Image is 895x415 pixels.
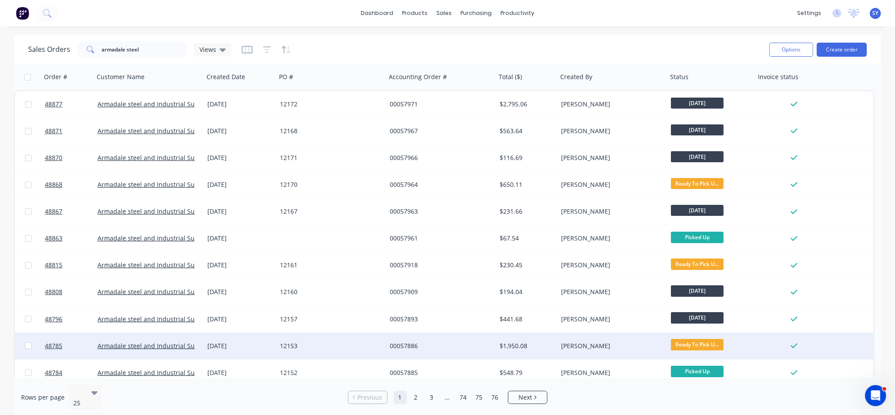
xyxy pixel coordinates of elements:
div: 12172 [280,100,377,109]
span: [DATE] [671,205,724,216]
div: PO # [279,73,293,81]
ul: Pagination [344,391,551,404]
a: Armadale steel and Industrial Supplies [98,288,213,296]
a: Armadale steel and Industrial Supplies [98,207,213,215]
a: dashboard [356,7,398,20]
div: Status [670,73,688,81]
div: $231.66 [500,207,551,216]
div: 00057963 [390,207,487,216]
div: [DATE] [207,207,273,216]
span: [DATE] [671,151,724,162]
div: settings [793,7,826,20]
div: $2,795.06 [500,100,551,109]
div: 00057966 [390,153,487,162]
a: Page 76 [489,391,502,404]
div: 00057893 [390,315,487,324]
span: 48785 [45,342,62,350]
div: 12170 [280,180,377,189]
div: 12152 [280,368,377,377]
span: [DATE] [671,285,724,296]
div: [PERSON_NAME] [561,153,659,162]
div: 12171 [280,153,377,162]
div: $441.68 [500,315,551,324]
span: Previous [357,393,382,402]
div: 12161 [280,261,377,269]
div: 12167 [280,207,377,216]
span: Picked Up [671,232,724,243]
a: Armadale steel and Industrial Supplies [98,342,213,350]
div: [DATE] [207,153,273,162]
a: Page 3 [425,391,438,404]
button: Create order [817,43,867,57]
a: Next page [508,393,547,402]
div: sales [432,7,456,20]
button: Options [769,43,813,57]
div: $1,950.08 [500,342,551,350]
a: 48785 [45,333,98,359]
span: 48877 [45,100,62,109]
span: 48796 [45,315,62,324]
a: 48870 [45,145,98,171]
div: 12157 [280,315,377,324]
div: [PERSON_NAME] [561,288,659,296]
span: [DATE] [671,124,724,135]
a: 48815 [45,252,98,278]
a: 48868 [45,171,98,198]
div: 00057971 [390,100,487,109]
a: Page 74 [457,391,470,404]
div: [DATE] [207,127,273,135]
div: 12153 [280,342,377,350]
a: Page 1 is your current page [394,391,407,404]
div: 00057964 [390,180,487,189]
div: 00057909 [390,288,487,296]
div: Accounting Order # [389,73,447,81]
a: Armadale steel and Industrial Supplies [98,127,213,135]
a: 48808 [45,279,98,305]
div: 00057967 [390,127,487,135]
span: 48868 [45,180,62,189]
a: Armadale steel and Industrial Supplies [98,100,213,108]
div: productivity [496,7,539,20]
a: 48863 [45,225,98,251]
h1: Sales Orders [28,45,70,54]
div: [DATE] [207,234,273,243]
span: 48808 [45,288,62,296]
div: Total ($) [499,73,522,81]
a: Jump forward [441,391,454,404]
div: [PERSON_NAME] [561,127,659,135]
div: 00057961 [390,234,487,243]
div: [PERSON_NAME] [561,207,659,216]
a: Armadale steel and Industrial Supplies [98,234,213,242]
div: purchasing [456,7,496,20]
a: Previous page [348,393,387,402]
div: [PERSON_NAME] [561,368,659,377]
img: Factory [16,7,29,20]
div: $548.79 [500,368,551,377]
div: $563.64 [500,127,551,135]
div: 12160 [280,288,377,296]
div: 12168 [280,127,377,135]
div: 00057886 [390,342,487,350]
span: 48784 [45,368,62,377]
div: products [398,7,432,20]
span: 48863 [45,234,62,243]
div: [PERSON_NAME] [561,100,659,109]
a: 48867 [45,198,98,225]
span: [DATE] [671,312,724,323]
a: Page 75 [473,391,486,404]
span: SY [873,9,879,17]
div: [PERSON_NAME] [561,234,659,243]
a: Armadale steel and Industrial Supplies [98,368,213,377]
a: 48796 [45,306,98,332]
div: [PERSON_NAME] [561,342,659,350]
div: $650.11 [500,180,551,189]
div: $116.69 [500,153,551,162]
a: Armadale steel and Industrial Supplies [98,315,213,323]
div: [PERSON_NAME] [561,261,659,269]
div: [PERSON_NAME] [561,180,659,189]
span: Next [518,393,532,402]
a: 48871 [45,118,98,144]
a: Armadale steel and Industrial Supplies [98,153,213,162]
span: Ready To Pick U... [671,339,724,350]
a: Armadale steel and Industrial Supplies [98,261,213,269]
